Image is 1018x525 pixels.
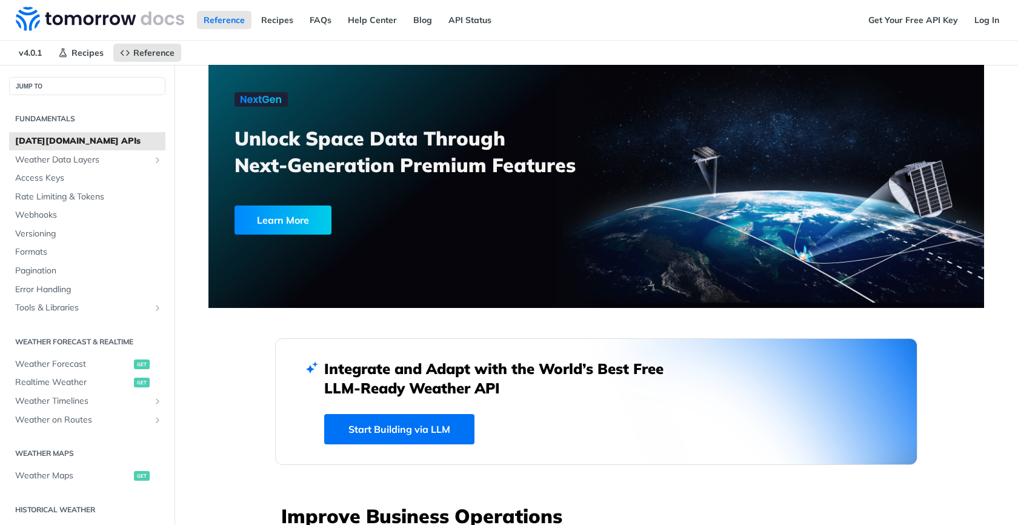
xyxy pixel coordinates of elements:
div: Learn More [235,206,331,235]
span: Formats [15,246,162,258]
a: Log In [968,11,1006,29]
span: Recipes [72,47,104,58]
h2: Historical Weather [9,504,165,515]
img: Tomorrow.io Weather API Docs [16,7,184,31]
button: Show subpages for Weather Data Layers [153,155,162,165]
span: get [134,359,150,369]
a: Error Handling [9,281,165,299]
a: Formats [9,243,165,261]
a: Recipes [52,44,110,62]
a: Access Keys [9,169,165,187]
span: Error Handling [15,284,162,296]
a: Reference [113,44,181,62]
h2: Fundamentals [9,113,165,124]
a: Start Building via LLM [324,414,474,444]
a: Pagination [9,262,165,280]
a: API Status [442,11,498,29]
a: Blog [407,11,439,29]
a: Reference [197,11,251,29]
a: Weather Mapsget [9,467,165,485]
span: Webhooks [15,209,162,221]
h2: Weather Forecast & realtime [9,336,165,347]
span: get [134,378,150,387]
a: Get Your Free API Key [862,11,965,29]
a: FAQs [303,11,338,29]
a: Realtime Weatherget [9,373,165,392]
h2: Weather Maps [9,448,165,459]
span: Pagination [15,265,162,277]
span: Weather Maps [15,470,131,482]
span: Weather on Routes [15,414,150,426]
a: Weather TimelinesShow subpages for Weather Timelines [9,392,165,410]
span: Reference [133,47,175,58]
button: JUMP TO [9,77,165,95]
a: Recipes [254,11,300,29]
span: [DATE][DOMAIN_NAME] APIs [15,135,162,147]
h3: Unlock Space Data Through Next-Generation Premium Features [235,125,610,178]
h2: Integrate and Adapt with the World’s Best Free LLM-Ready Weather API [324,359,682,398]
button: Show subpages for Weather Timelines [153,396,162,406]
a: Rate Limiting & Tokens [9,188,165,206]
a: Versioning [9,225,165,243]
a: Weather Data LayersShow subpages for Weather Data Layers [9,151,165,169]
span: Access Keys [15,172,162,184]
a: Help Center [341,11,404,29]
span: Tools & Libraries [15,302,150,314]
a: Webhooks [9,206,165,224]
button: Show subpages for Weather on Routes [153,415,162,425]
span: Weather Forecast [15,358,131,370]
a: Tools & LibrariesShow subpages for Tools & Libraries [9,299,165,317]
span: get [134,471,150,481]
span: Weather Timelines [15,395,150,407]
img: NextGen [235,92,288,107]
span: Versioning [15,228,162,240]
span: Rate Limiting & Tokens [15,191,162,203]
a: [DATE][DOMAIN_NAME] APIs [9,132,165,150]
span: v4.0.1 [12,44,48,62]
span: Weather Data Layers [15,154,150,166]
a: Learn More [235,206,534,235]
span: Realtime Weather [15,376,131,389]
button: Show subpages for Tools & Libraries [153,303,162,313]
a: Weather on RoutesShow subpages for Weather on Routes [9,411,165,429]
a: Weather Forecastget [9,355,165,373]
